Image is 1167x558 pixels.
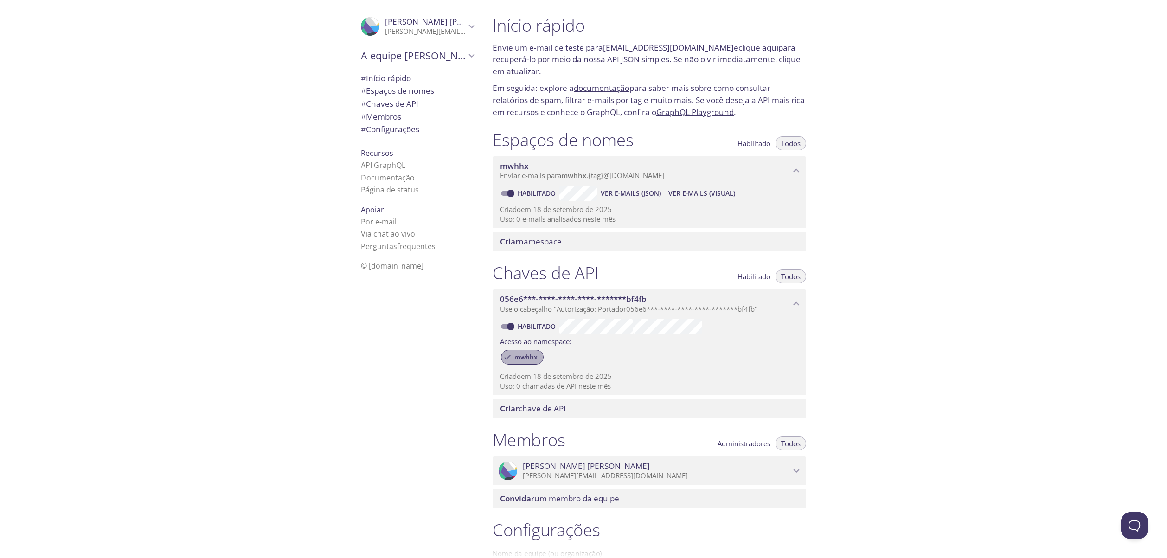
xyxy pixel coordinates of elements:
div: Chaves de API [353,97,481,110]
font: frequentes [397,241,436,251]
font: Envie um e-mail de teste para [493,42,603,53]
a: Documentação [361,173,415,183]
font: Todos [781,439,801,448]
a: API GraphQL [361,160,405,170]
div: Convidar um membro da equipe [493,489,806,508]
button: Ver e-mails (visual) [665,186,739,201]
font: © [DOMAIN_NAME] [361,261,423,271]
button: Todos [776,136,806,150]
font: Perguntas [361,241,397,251]
font: Uso: 0 chamadas de API neste mês [500,381,611,391]
font: [PERSON_NAME] [449,16,512,27]
button: Habilitado [732,269,776,283]
font: para recuperá-lo por meio da nossa API JSON simples. Se não o vir imediatamente, clique em atuali... [493,42,801,77]
font: Por e-mail [361,217,397,227]
font: Chaves de API [366,98,418,109]
font: @[DOMAIN_NAME] [603,171,664,180]
div: Membros [353,110,481,123]
div: Configurações da equipe [353,123,481,136]
font: Use o cabeçalho "Autorização: Portador [500,304,626,314]
font: mwhhx [500,160,528,171]
font: . [734,107,736,117]
button: Administradores [712,436,776,450]
font: Em seguida: explore a [493,83,574,93]
div: mwhhx [501,350,544,365]
font: Via chat ao vivo [361,229,415,239]
font: " [755,304,757,314]
div: Espaços de nomes [353,84,481,97]
div: Criar namespace [493,232,806,251]
font: # [361,124,366,135]
div: espaço para nome mwhhx [493,156,806,185]
font: Habilitado [518,189,556,198]
font: A equipe [PERSON_NAME] [361,49,482,62]
button: Habilitado [732,136,776,150]
font: Habilitado [737,272,770,281]
font: em 18 de setembro de 2025 [521,372,612,381]
font: . [586,171,588,180]
font: chave de API [519,403,566,414]
font: Convidar [500,493,534,504]
div: Samuel Monteiro [353,11,481,42]
font: Apoiar [361,205,384,215]
font: Administradores [718,439,770,448]
font: Criado [500,372,521,381]
a: Página de status [361,185,419,195]
font: Criar [500,403,519,414]
div: Criar chave de API [493,399,806,418]
font: Espaços de nomes [366,85,434,96]
div: A equipe de Samuel [353,44,481,68]
font: Início rápido [493,13,585,37]
a: clique aqui [738,42,778,53]
font: mwhhx [514,353,538,361]
font: [PERSON_NAME][EMAIL_ADDRESS][DOMAIN_NAME] [523,471,688,480]
font: Membros [366,111,401,122]
font: Acesso ao namespace: [500,337,571,346]
font: [PERSON_NAME][EMAIL_ADDRESS][DOMAIN_NAME] [385,26,550,36]
font: Ver e-mails (JSON) [601,189,661,198]
font: Habilitado [518,322,556,331]
a: GraphQL Playground [656,107,734,117]
a: documentação [574,83,629,93]
font: {tag} [588,171,603,180]
font: # [361,73,366,83]
button: Todos [776,436,806,450]
a: [EMAIL_ADDRESS][DOMAIN_NAME] [603,42,734,53]
font: Chaves de API [493,261,599,284]
font: Ver e-mails (visual) [668,189,735,198]
div: Início rápido [353,72,481,85]
div: Samuel Monteiro [493,456,806,485]
iframe: Help Scout Beacon - Aberto [1121,512,1148,539]
font: para saber mais sobre como consultar relatórios de spam, filtrar e-mails por tag e muito mais. Se... [493,83,805,117]
font: Configurações [493,518,600,541]
font: Membros [493,428,565,451]
font: [PERSON_NAME] [587,461,650,471]
button: Ver e-mails (JSON) [597,186,665,201]
font: Todos [781,139,801,148]
font: [PERSON_NAME] [523,461,585,471]
font: Recursos [361,148,393,158]
font: um membro da equipe [534,493,619,504]
font: [PERSON_NAME] [385,16,448,27]
font: Uso: 0 e-mails analisados ​​neste mês [500,214,616,224]
font: Enviar e-mails para [500,171,561,180]
font: e [734,42,738,53]
font: # [361,111,366,122]
font: Início rápido [366,73,411,83]
font: Espaços de nomes [493,128,634,151]
font: Habilitado [737,139,770,148]
font: Todos [781,272,801,281]
font: Configurações [366,124,419,135]
font: # [361,85,366,96]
